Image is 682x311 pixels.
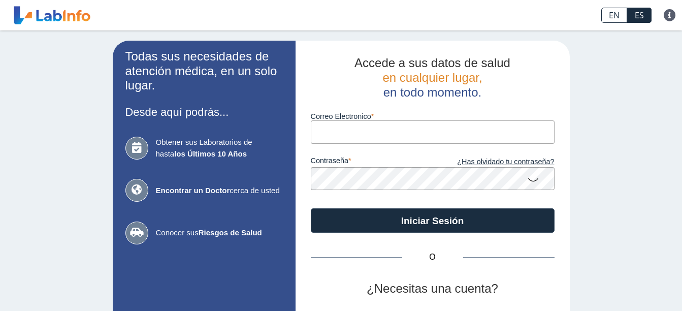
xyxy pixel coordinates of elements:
[156,227,283,239] span: Conocer sus
[311,282,555,296] h2: ¿Necesitas una cuenta?
[627,8,652,23] a: ES
[311,157,433,168] label: contraseña
[156,137,283,160] span: Obtener sus Laboratorios de hasta
[311,112,555,120] label: Correo Electronico
[382,71,482,84] span: en cualquier lugar,
[156,186,230,195] b: Encontrar un Doctor
[156,185,283,197] span: cerca de usted
[199,228,262,237] b: Riesgos de Salud
[433,157,555,168] a: ¿Has olvidado tu contraseña?
[125,106,283,118] h3: Desde aquí podrás...
[383,85,481,99] span: en todo momento.
[601,8,627,23] a: EN
[354,56,510,70] span: Accede a sus datos de salud
[125,49,283,93] h2: Todas sus necesidades de atención médica, en un solo lugar.
[174,149,247,158] b: los Últimos 10 Años
[311,208,555,233] button: Iniciar Sesión
[402,251,463,263] span: O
